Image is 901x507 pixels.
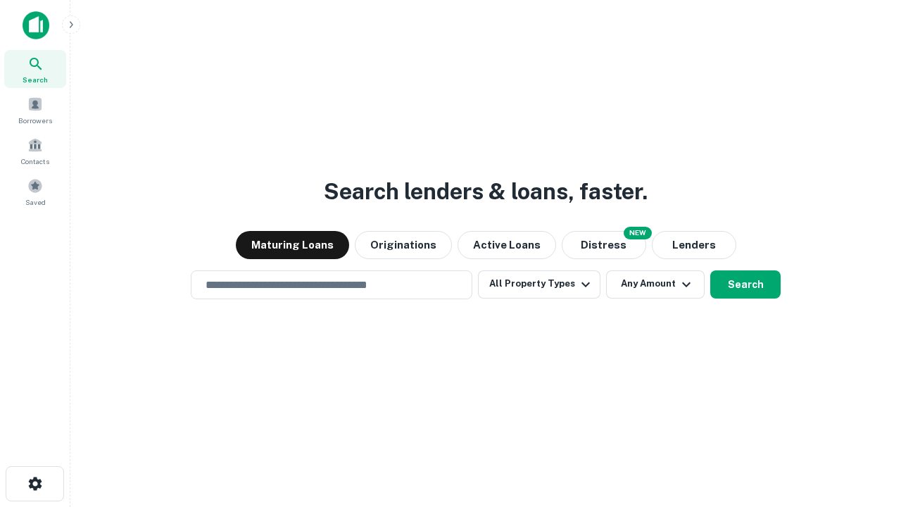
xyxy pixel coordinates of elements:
span: Saved [25,196,46,208]
button: Lenders [652,231,736,259]
span: Search [23,74,48,85]
h3: Search lenders & loans, faster. [324,175,648,208]
img: capitalize-icon.png [23,11,49,39]
button: Active Loans [458,231,556,259]
button: Maturing Loans [236,231,349,259]
a: Search [4,50,66,88]
a: Saved [4,173,66,211]
div: NEW [624,227,652,239]
iframe: Chat Widget [831,394,901,462]
button: Any Amount [606,270,705,299]
button: Search [710,270,781,299]
span: Borrowers [18,115,52,126]
span: Contacts [21,156,49,167]
a: Borrowers [4,91,66,129]
button: Originations [355,231,452,259]
button: All Property Types [478,270,600,299]
button: Search distressed loans with lien and other non-mortgage details. [562,231,646,259]
a: Contacts [4,132,66,170]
